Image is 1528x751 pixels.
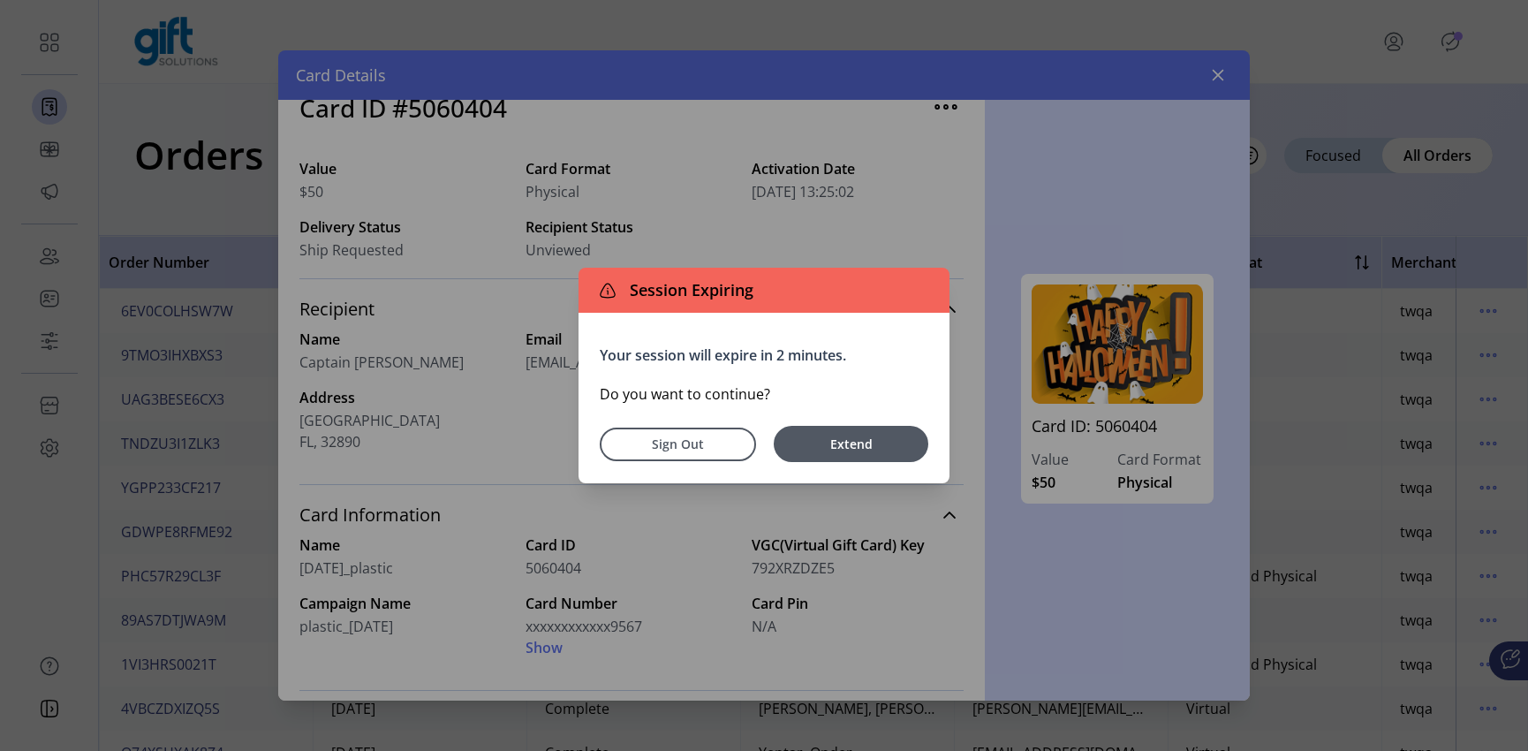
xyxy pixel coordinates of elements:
p: Your session will expire in 2 minutes. [600,345,928,366]
p: Do you want to continue? [600,383,928,405]
button: Sign Out [600,428,756,461]
span: Sign Out [623,435,733,453]
span: Extend [783,435,919,453]
span: Session Expiring [623,278,753,302]
button: Extend [774,426,928,462]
